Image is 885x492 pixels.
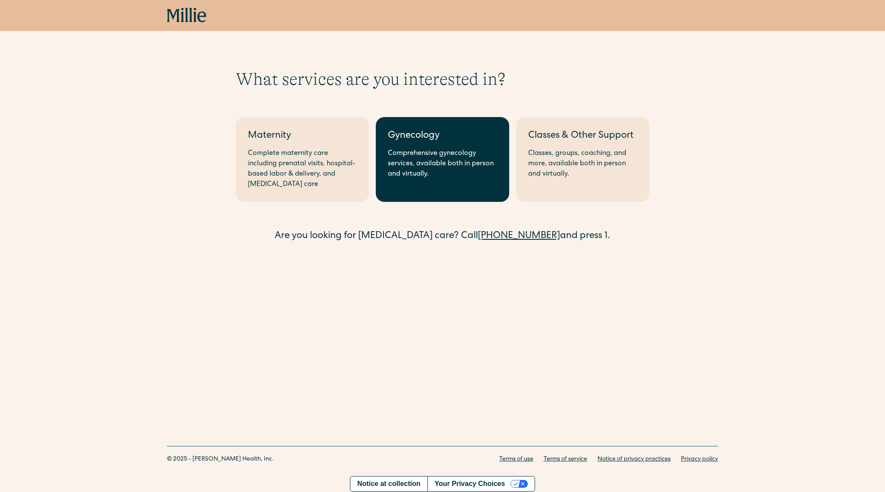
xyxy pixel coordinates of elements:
[427,477,535,491] button: Your Privacy Choices
[248,129,357,143] div: Maternity
[528,149,637,179] div: Classes, groups, coaching, and more, available both in person and virtually.
[597,455,671,464] a: Notice of privacy practices
[350,477,427,491] a: Notice at collection
[681,455,718,464] a: Privacy policy
[516,117,649,202] a: Classes & Other SupportClasses, groups, coaching, and more, available both in person and virtually.
[388,149,497,179] div: Comprehensive gynecology services, available both in person and virtually.
[236,229,649,244] div: Are you looking for [MEDICAL_DATA] care? Call and press 1.
[248,149,357,190] div: Complete maternity care including prenatal visits, hospital-based labor & delivery, and [MEDICAL_...
[388,129,497,143] div: Gynecology
[528,129,637,143] div: Classes & Other Support
[236,117,369,202] a: MaternityComplete maternity care including prenatal visits, hospital-based labor & delivery, and ...
[236,69,649,90] h1: What services are you interested in?
[478,232,560,241] a: [PHONE_NUMBER]
[376,117,509,202] a: GynecologyComprehensive gynecology services, available both in person and virtually.
[499,455,533,464] a: Terms of use
[544,455,587,464] a: Terms of service
[167,455,274,464] div: © 2025 - [PERSON_NAME] Health, Inc.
